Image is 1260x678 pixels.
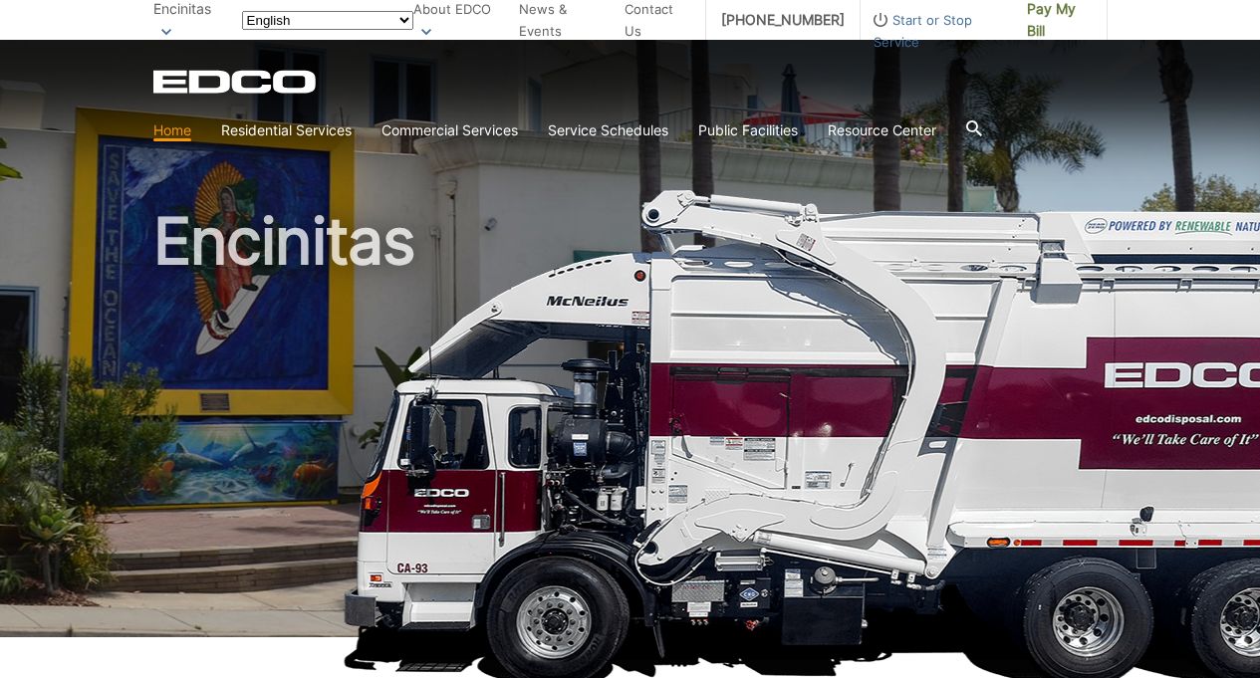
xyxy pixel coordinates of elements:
a: Public Facilities [698,119,798,141]
h1: Encinitas [153,209,1108,646]
a: Service Schedules [548,119,668,141]
a: Commercial Services [381,119,518,141]
select: Select a language [242,11,413,30]
a: EDCD logo. Return to the homepage. [153,70,319,94]
a: Resource Center [828,119,936,141]
a: Home [153,119,191,141]
a: Residential Services [221,119,352,141]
